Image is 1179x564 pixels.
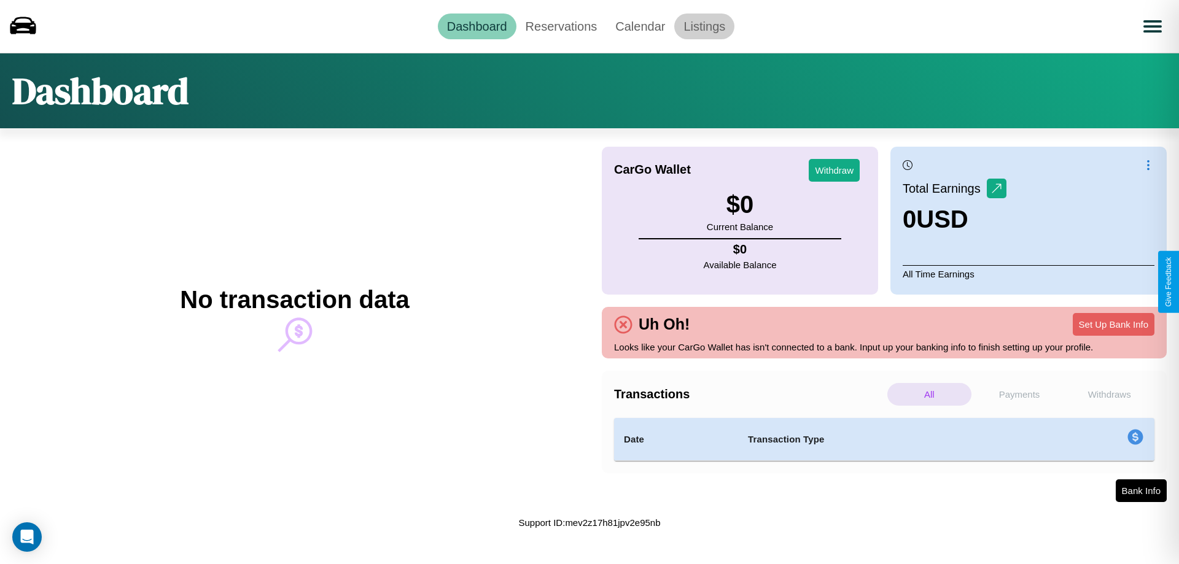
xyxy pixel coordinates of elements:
h4: $ 0 [704,242,777,257]
a: Listings [674,14,734,39]
p: Support ID: mev2z17h81jpv2e95nb [519,514,661,531]
table: simple table [614,418,1154,461]
p: Total Earnings [903,177,987,199]
h4: CarGo Wallet [614,163,691,177]
p: All [887,383,971,406]
h4: Transaction Type [748,432,1027,447]
div: Open Intercom Messenger [12,522,42,552]
h3: $ 0 [707,191,773,218]
p: Current Balance [707,218,773,235]
h1: Dashboard [12,66,189,116]
p: Looks like your CarGo Wallet has isn't connected to a bank. Input up your banking info to finish ... [614,339,1154,355]
button: Open menu [1135,9,1170,44]
a: Reservations [516,14,607,39]
button: Withdraw [809,159,860,182]
h2: No transaction data [180,286,409,314]
a: Calendar [606,14,674,39]
a: Dashboard [438,14,516,39]
button: Set Up Bank Info [1073,313,1154,336]
button: Bank Info [1116,479,1167,502]
p: Payments [978,383,1062,406]
h4: Date [624,432,728,447]
p: All Time Earnings [903,265,1154,282]
p: Available Balance [704,257,777,273]
h4: Uh Oh! [632,315,696,333]
h3: 0 USD [903,206,1006,233]
h4: Transactions [614,387,884,401]
p: Withdraws [1067,383,1151,406]
div: Give Feedback [1164,257,1173,307]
